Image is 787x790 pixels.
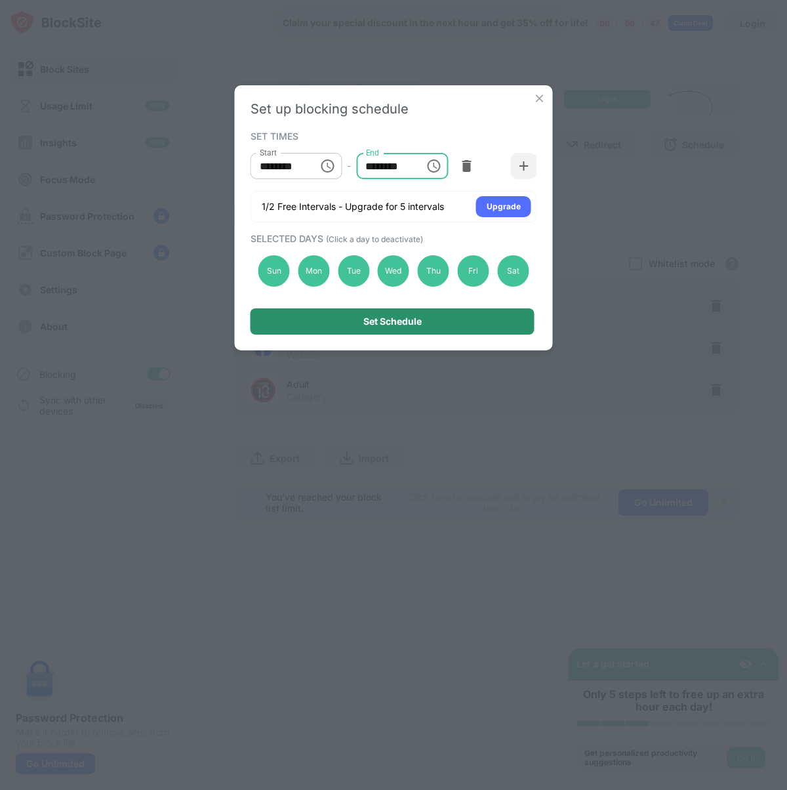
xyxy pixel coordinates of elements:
div: Wed [378,255,409,287]
label: End [365,147,379,158]
div: Mon [298,255,329,287]
div: Thu [418,255,449,287]
span: (Click a day to deactivate) [326,234,423,244]
div: Set up blocking schedule [251,101,537,117]
div: Fri [458,255,489,287]
div: SELECTED DAYS [251,233,534,244]
div: Upgrade [487,200,521,213]
div: Tue [338,255,369,287]
img: x-button.svg [533,92,546,105]
button: Choose time, selected time is 10:00 AM [314,153,340,179]
div: Set Schedule [363,316,422,327]
div: Sat [497,255,529,287]
button: Choose time, selected time is 10:00 PM [420,153,447,179]
div: SET TIMES [251,131,534,141]
label: Start [260,147,277,158]
div: - [347,159,351,173]
div: Sun [258,255,290,287]
div: 1/2 Free Intervals - Upgrade for 5 intervals [262,200,444,213]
